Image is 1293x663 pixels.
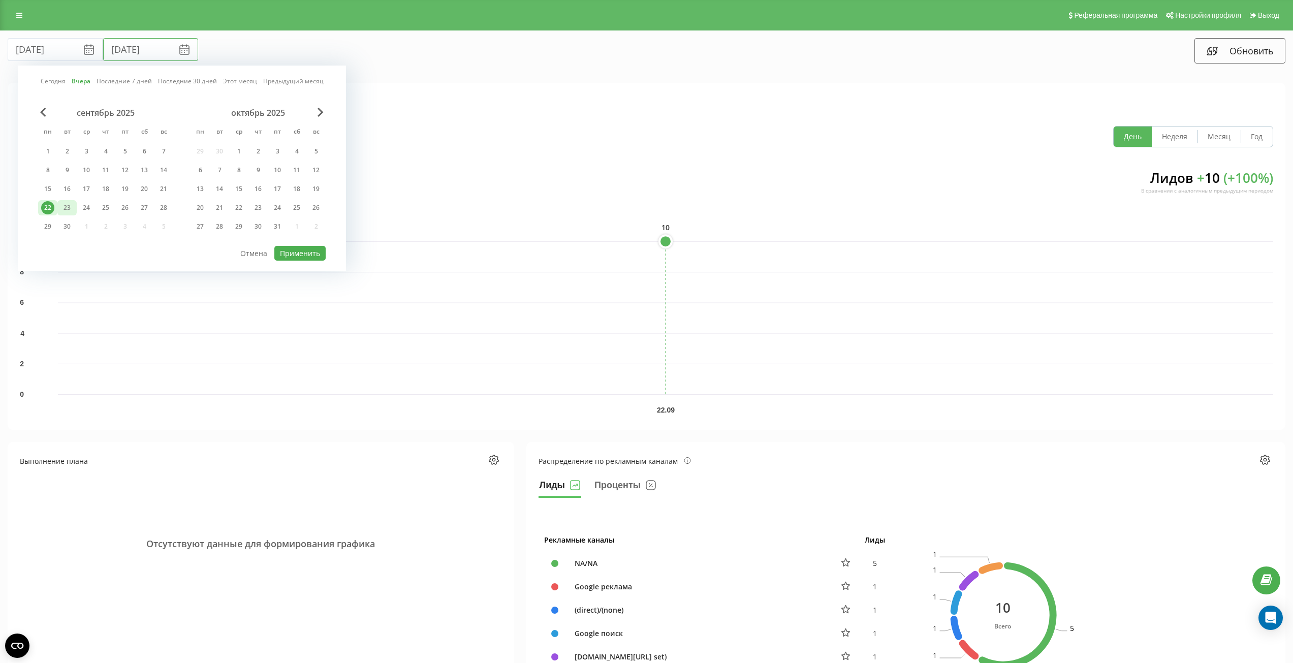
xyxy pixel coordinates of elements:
div: вс 28 сент. 2025 г. [154,200,173,215]
div: 10 [80,164,93,177]
div: 19 [118,182,132,196]
div: Google поиск [570,628,827,639]
div: 20 [138,182,151,196]
div: 17 [271,182,284,196]
td: 1 [859,575,891,598]
div: 27 [138,201,151,214]
div: 3 [271,145,284,158]
div: 4 [290,145,303,158]
div: вс 14 сент. 2025 г. [154,163,173,178]
div: 4 [99,145,112,158]
div: 18 [290,182,303,196]
text: 5 [1069,623,1074,633]
div: сб 27 сент. 2025 г. [135,200,154,215]
text: 4 [20,329,24,337]
a: Предыдущий месяц [263,76,324,86]
div: 2 [60,145,74,158]
td: 5 [859,552,891,575]
div: 8 [41,164,54,177]
div: 5 [309,145,323,158]
div: 6 [138,145,151,158]
div: пт 12 сент. 2025 г. [115,163,135,178]
div: ср 1 окт. 2025 г. [229,144,248,159]
div: 8 [232,164,245,177]
div: вт 7 окт. 2025 г. [210,163,229,178]
div: пт 17 окт. 2025 г. [268,181,287,197]
abbr: вторник [59,125,75,140]
div: 22 [232,201,245,214]
text: 8 [20,268,24,276]
div: ср 17 сент. 2025 г. [77,181,96,197]
div: 22 [41,201,54,214]
div: 17 [80,182,93,196]
div: вт 2 сент. 2025 г. [57,144,77,159]
div: 31 [271,220,284,233]
div: чт 2 окт. 2025 г. [248,144,268,159]
button: Обновить [1194,38,1285,64]
div: 23 [60,201,74,214]
div: вс 26 окт. 2025 г. [306,200,326,215]
button: Отмена [235,246,273,261]
div: пн 13 окт. 2025 г. [191,181,210,197]
span: + [1197,169,1205,187]
div: Отсутствуют данные для формирования графика [20,478,502,610]
div: 3 [80,145,93,158]
text: 1 [933,650,937,660]
div: 6 [194,164,207,177]
div: сб 4 окт. 2025 г. [287,144,306,159]
span: ( + 100 %) [1223,169,1273,187]
div: 21 [157,182,170,196]
abbr: вторник [212,125,227,140]
abbr: среда [79,125,94,140]
div: сб 11 окт. 2025 г. [287,163,306,178]
abbr: понедельник [40,125,55,140]
div: 30 [60,220,74,233]
div: пт 10 окт. 2025 г. [268,163,287,178]
div: 28 [157,201,170,214]
div: Google реклама [570,581,827,592]
div: пн 22 сент. 2025 г. [38,200,57,215]
div: 12 [118,164,132,177]
text: 6 [20,298,24,306]
abbr: среда [231,125,246,140]
button: День [1114,127,1152,147]
div: 30 [251,220,265,233]
div: ср 8 окт. 2025 г. [229,163,248,178]
div: 5 [118,145,132,158]
div: чт 18 сент. 2025 г. [96,181,115,197]
div: 24 [80,201,93,214]
div: 14 [157,164,170,177]
button: Open CMP widget [5,634,29,658]
div: 9 [251,164,265,177]
div: 13 [194,182,207,196]
div: 15 [232,182,245,196]
div: вт 9 сент. 2025 г. [57,163,77,178]
th: Рекламные каналы [539,528,859,552]
div: ср 10 сент. 2025 г. [77,163,96,178]
div: 12 [309,164,323,177]
div: 15 [41,182,54,196]
div: 20 [194,201,207,214]
text: 1 [933,549,937,559]
div: ср 24 сент. 2025 г. [77,200,96,215]
div: Всего [994,620,1011,631]
abbr: суббота [289,125,304,140]
div: 1 [232,145,245,158]
div: вт 30 сент. 2025 г. [57,219,77,234]
div: чт 9 окт. 2025 г. [248,163,268,178]
div: чт 23 окт. 2025 г. [248,200,268,215]
div: пт 24 окт. 2025 г. [268,200,287,215]
span: Выход [1258,11,1279,19]
div: 10 [271,164,284,177]
button: Лиды [539,478,582,498]
div: пт 3 окт. 2025 г. [268,144,287,159]
div: [DOMAIN_NAME][URL] set) [570,651,827,662]
abbr: понедельник [193,125,208,140]
div: ср 3 сент. 2025 г. [77,144,96,159]
th: Лиды [859,528,891,552]
button: Проценты [593,478,657,498]
div: (direct)/(none) [570,605,827,615]
div: 10 [994,598,1011,616]
div: пт 5 сент. 2025 г. [115,144,135,159]
div: сб 13 сент. 2025 г. [135,163,154,178]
